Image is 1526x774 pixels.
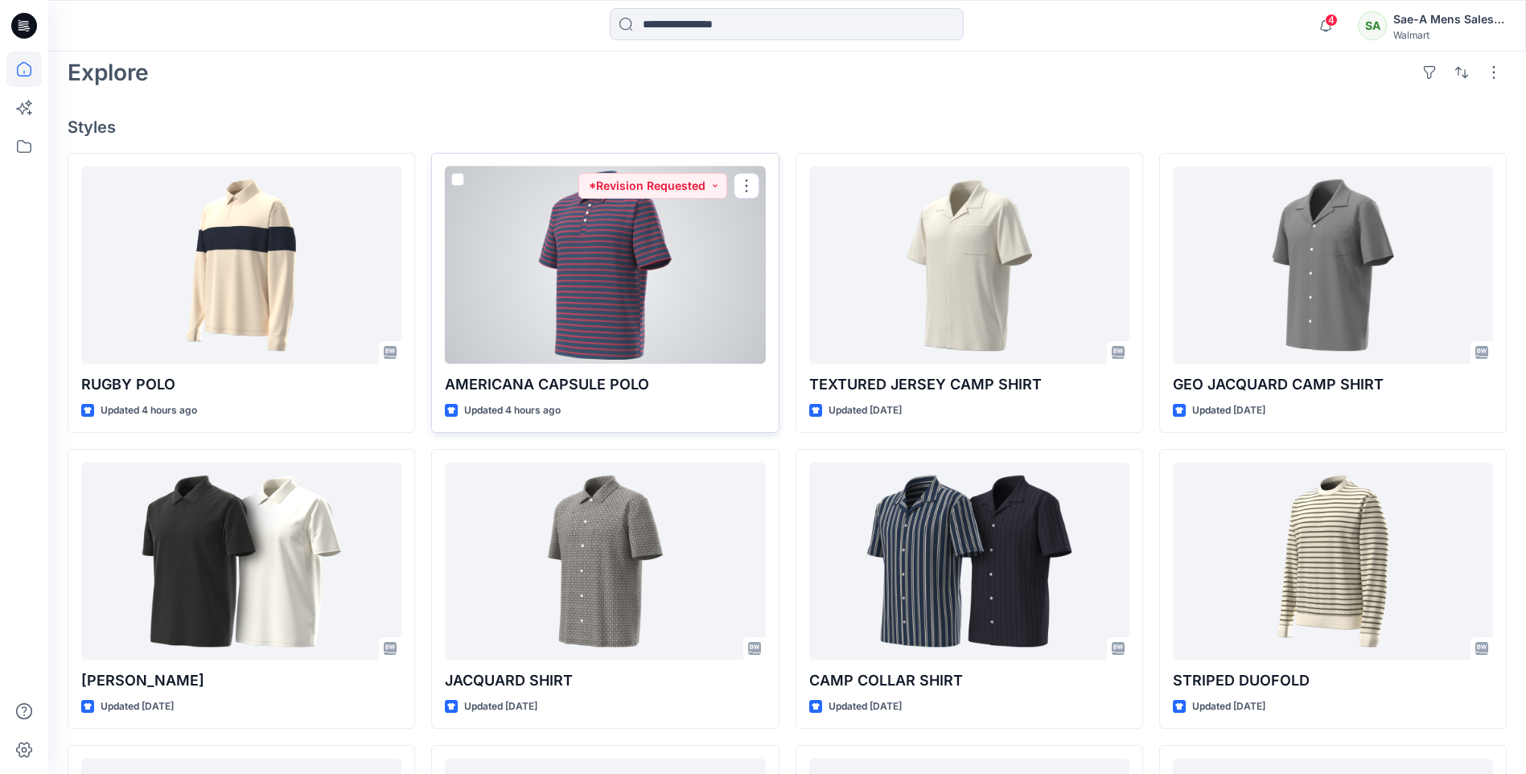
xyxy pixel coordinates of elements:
[445,167,765,364] a: AMERICANA CAPSULE POLO
[464,402,561,419] p: Updated 4 hours ago
[1173,373,1493,396] p: GEO JACQUARD CAMP SHIRT
[1358,11,1387,40] div: SA
[68,117,1507,137] h4: Styles
[1192,698,1265,715] p: Updated [DATE]
[81,463,401,660] a: JOHNNY COLLAR POLO
[1325,14,1338,27] span: 4
[1173,167,1493,364] a: GEO JACQUARD CAMP SHIRT
[829,698,902,715] p: Updated [DATE]
[1173,669,1493,692] p: STRIPED DUOFOLD
[445,669,765,692] p: JACQUARD SHIRT
[81,669,401,692] p: [PERSON_NAME]
[809,373,1129,396] p: TEXTURED JERSEY CAMP SHIRT
[81,167,401,364] a: RUGBY POLO
[101,698,174,715] p: Updated [DATE]
[68,60,149,85] h2: Explore
[809,167,1129,364] a: TEXTURED JERSEY CAMP SHIRT
[809,463,1129,660] a: CAMP COLLAR SHIRT
[445,463,765,660] a: JACQUARD SHIRT
[1192,402,1265,419] p: Updated [DATE]
[1393,10,1506,29] div: Sae-A Mens Sales Team
[809,669,1129,692] p: CAMP COLLAR SHIRT
[445,373,765,396] p: AMERICANA CAPSULE POLO
[81,373,401,396] p: RUGBY POLO
[1393,29,1506,41] div: Walmart
[101,402,197,419] p: Updated 4 hours ago
[1173,463,1493,660] a: STRIPED DUOFOLD
[829,402,902,419] p: Updated [DATE]
[464,698,537,715] p: Updated [DATE]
